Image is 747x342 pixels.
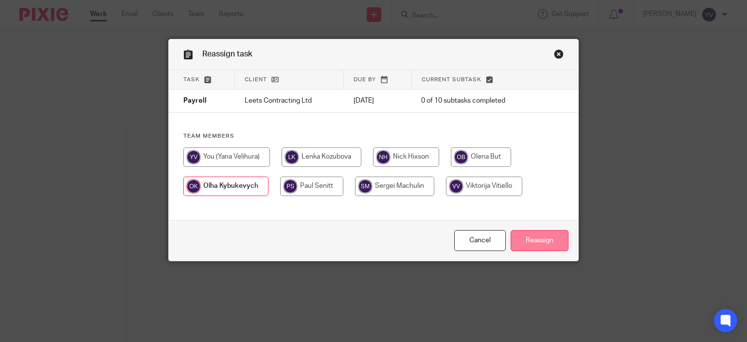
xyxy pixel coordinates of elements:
[202,50,252,58] span: Reassign task
[245,77,267,82] span: Client
[422,77,481,82] span: Current subtask
[454,230,506,251] a: Close this dialog window
[183,132,564,140] h4: Team members
[245,96,334,106] p: Leets Contracting Ltd
[354,96,402,106] p: [DATE]
[554,49,564,62] a: Close this dialog window
[411,90,542,113] td: 0 of 10 subtasks completed
[183,77,200,82] span: Task
[511,230,569,251] input: Reassign
[354,77,376,82] span: Due by
[183,98,207,105] span: Payroll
